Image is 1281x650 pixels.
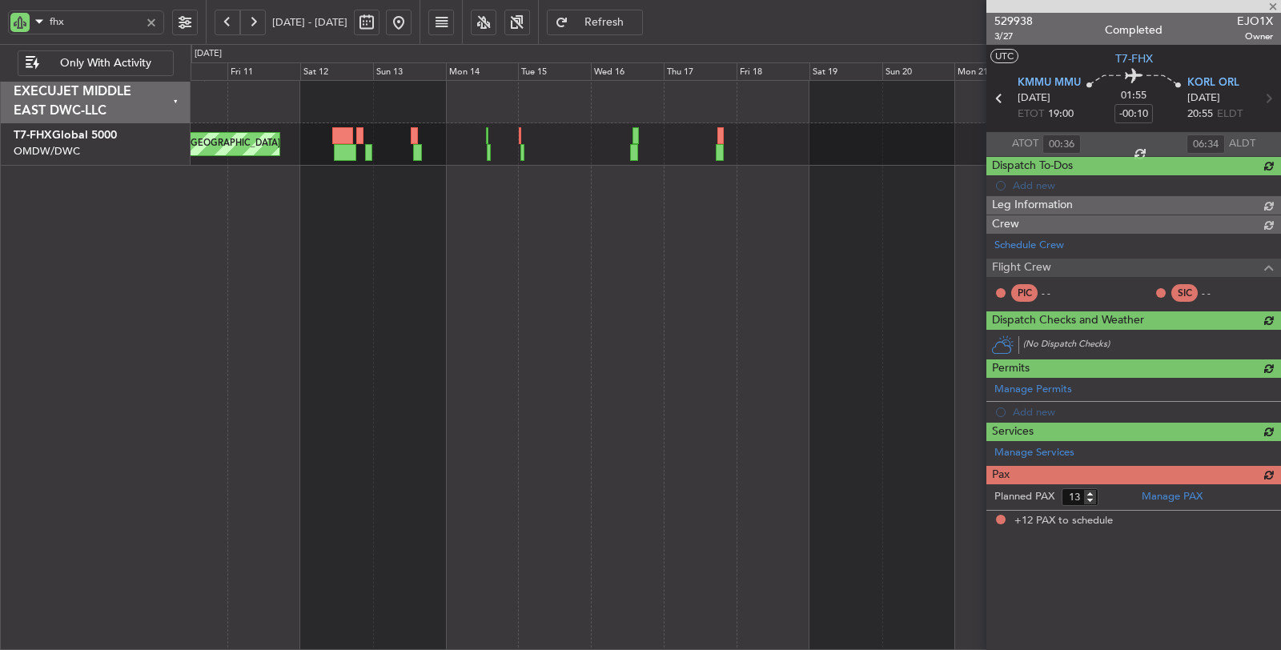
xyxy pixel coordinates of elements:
[1187,90,1220,106] span: [DATE]
[446,62,519,82] div: Mon 14
[572,17,637,28] span: Refresh
[518,62,591,82] div: Tue 15
[990,49,1018,63] button: UTC
[1115,50,1153,67] span: T7-FHX
[18,50,174,76] button: Only With Activity
[1237,13,1273,30] span: EJO1X
[42,58,168,69] span: Only With Activity
[882,62,955,82] div: Sun 20
[1048,106,1074,122] span: 19:00
[1018,106,1044,122] span: ETOT
[809,62,882,82] div: Sat 19
[1018,75,1081,91] span: KMMU MMU
[14,144,80,158] a: OMDW/DWC
[1229,136,1255,152] span: ALDT
[1018,90,1050,106] span: [DATE]
[547,10,643,35] button: Refresh
[14,130,52,141] span: T7-FHX
[300,62,373,82] div: Sat 12
[1105,22,1163,38] div: Completed
[50,10,140,34] input: A/C (Reg. or Type)
[1187,75,1239,91] span: KORL ORL
[1121,88,1146,104] span: 01:55
[1217,106,1243,122] span: ELDT
[591,62,664,82] div: Wed 16
[1237,30,1273,43] span: Owner
[664,62,737,82] div: Thu 17
[994,30,1033,43] span: 3/27
[1012,136,1038,152] span: ATOT
[227,62,300,82] div: Fri 11
[272,15,347,30] span: [DATE] - [DATE]
[994,13,1033,30] span: 529938
[127,132,379,156] div: Planned Maint [GEOGRAPHIC_DATA] ([GEOGRAPHIC_DATA])
[954,62,1027,82] div: Mon 21
[195,47,222,61] div: [DATE]
[155,62,227,82] div: Thu 10
[373,62,446,82] div: Sun 13
[737,62,809,82] div: Fri 18
[14,130,117,141] a: T7-FHXGlobal 5000
[1187,106,1213,122] span: 20:55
